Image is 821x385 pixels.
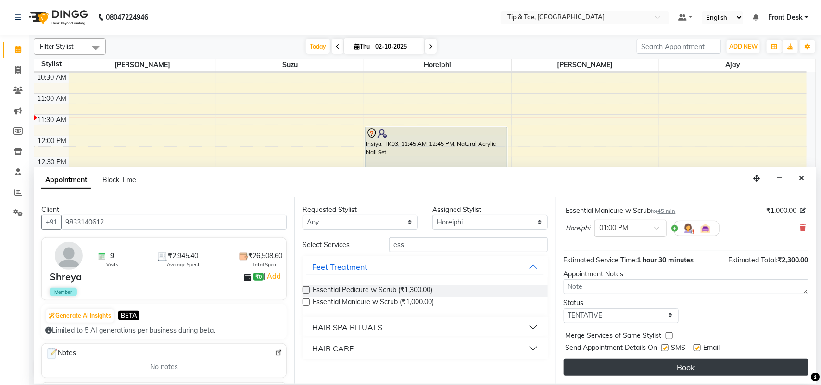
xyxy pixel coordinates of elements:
span: Visits [106,261,118,268]
div: 11:30 AM [36,115,69,125]
div: Essential Manicure w Scrub [566,206,676,216]
div: Appointment Notes [564,269,808,279]
span: Merge Services of Same Stylist [566,331,662,343]
span: Estimated Service Time: [564,256,637,264]
b: 08047224946 [106,4,148,31]
div: Limited to 5 AI generations per business during beta. [45,325,283,335]
span: Email [704,343,720,355]
span: Essential Manicure w Scrub (₹1,000.00) [313,297,434,309]
button: Generate AI Insights [46,309,114,323]
span: SMS [671,343,686,355]
div: Insiya, TK03, 11:45 AM-12:45 PM, Natural Acrylic Nail Set [366,127,507,169]
button: +91 [41,215,62,230]
span: Filter Stylist [40,42,74,50]
span: Horeiphi [566,224,591,233]
span: Suzu [216,59,364,71]
a: Add [265,271,282,282]
span: Block Time [102,175,136,184]
span: 9 [110,251,114,261]
span: 1 hour 30 minutes [637,256,694,264]
span: Essential Pedicure w Scrub (₹1,300.00) [313,285,432,297]
img: avatar [55,242,83,270]
span: [PERSON_NAME] [69,59,216,71]
span: Average Spent [167,261,200,268]
span: 45 min [658,208,676,214]
span: Total Spent [253,261,278,268]
span: BETA [118,311,139,320]
div: HAIR SPA RITUALS [312,322,382,333]
div: 10:30 AM [36,73,69,83]
span: ₹26,508.60 [248,251,282,261]
span: Thu [352,43,372,50]
div: Requested Stylist [303,205,418,215]
div: Shreya [50,270,82,284]
span: Member [50,288,77,296]
span: Send Appointment Details On [566,343,657,355]
small: for [651,208,676,214]
div: Client [41,205,287,215]
div: HAIR CARE [312,343,354,354]
span: No notes [150,362,178,372]
span: ₹2,945.40 [168,251,199,261]
button: ADD NEW [727,40,760,53]
span: Today [306,39,330,54]
span: [PERSON_NAME] [512,59,659,71]
span: Ajay [659,59,807,71]
div: Stylist [34,59,69,69]
button: HAIR SPA RITUALS [306,319,543,336]
div: 12:30 PM [36,157,69,167]
span: Appointment [41,172,91,189]
span: Front Desk [768,12,803,23]
span: Estimated Total: [728,256,777,264]
img: Interior.png [700,223,711,234]
span: ₹0 [253,273,264,281]
input: Search Appointment [637,39,721,54]
img: logo [25,4,90,31]
span: ADD NEW [729,43,758,50]
img: Hairdresser.png [682,223,694,234]
button: Feet Treatment [306,258,543,275]
i: Edit price [800,208,806,213]
button: Close [795,171,808,186]
input: Search by Name/Mobile/Email/Code [61,215,287,230]
div: Assigned Stylist [432,205,548,215]
span: ₹2,300.00 [777,256,808,264]
input: Search by service name [389,237,548,252]
div: Feet Treatment [312,261,367,273]
span: | [264,271,282,282]
button: HAIR CARE [306,340,543,357]
span: ₹1,000.00 [766,206,796,216]
button: Book [564,359,808,376]
div: 11:00 AM [36,94,69,104]
span: Horeiphi [364,59,511,71]
div: Status [564,298,679,308]
span: Notes [46,348,76,360]
div: Select Services [295,240,382,250]
div: 12:00 PM [36,136,69,146]
input: 2025-10-02 [372,39,420,54]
